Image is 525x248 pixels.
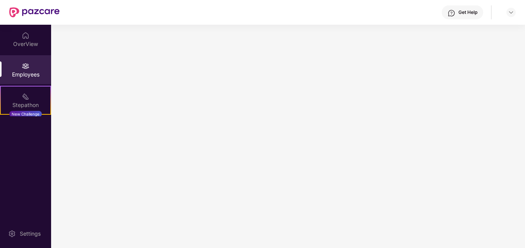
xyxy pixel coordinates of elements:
img: New Pazcare Logo [9,7,60,17]
div: Settings [17,230,43,238]
img: svg+xml;base64,PHN2ZyB4bWxucz0iaHR0cDovL3d3dy53My5vcmcvMjAwMC9zdmciIHdpZHRoPSIyMSIgaGVpZ2h0PSIyMC... [22,93,29,100]
img: svg+xml;base64,PHN2ZyBpZD0iRHJvcGRvd24tMzJ4MzIiIHhtbG5zPSJodHRwOi8vd3d3LnczLm9yZy8yMDAwL3N2ZyIgd2... [508,9,514,15]
img: svg+xml;base64,PHN2ZyBpZD0iSG9tZSIgeG1sbnM9Imh0dHA6Ly93d3cudzMub3JnLzIwMDAvc3ZnIiB3aWR0aD0iMjAiIG... [22,32,29,39]
div: New Challenge [9,111,42,117]
img: svg+xml;base64,PHN2ZyBpZD0iU2V0dGluZy0yMHgyMCIgeG1sbnM9Imh0dHA6Ly93d3cudzMub3JnLzIwMDAvc3ZnIiB3aW... [8,230,16,238]
img: svg+xml;base64,PHN2ZyBpZD0iRW1wbG95ZWVzIiB4bWxucz0iaHR0cDovL3d3dy53My5vcmcvMjAwMC9zdmciIHdpZHRoPS... [22,62,29,70]
div: Get Help [458,9,477,15]
div: Stepathon [1,101,50,109]
img: svg+xml;base64,PHN2ZyBpZD0iSGVscC0zMngzMiIgeG1sbnM9Imh0dHA6Ly93d3cudzMub3JnLzIwMDAvc3ZnIiB3aWR0aD... [448,9,455,17]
